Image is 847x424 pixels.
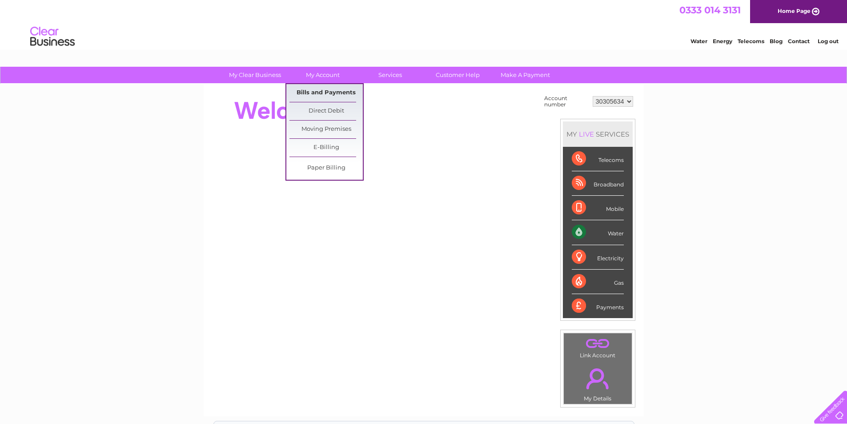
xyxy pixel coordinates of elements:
[489,67,562,83] a: Make A Payment
[214,5,634,43] div: Clear Business is a trading name of Verastar Limited (registered in [GEOGRAPHIC_DATA] No. 3667643...
[577,130,596,138] div: LIVE
[353,67,427,83] a: Services
[30,23,75,50] img: logo.png
[690,38,707,44] a: Water
[572,270,624,294] div: Gas
[289,139,363,157] a: E-Billing
[572,294,624,318] div: Payments
[572,196,624,220] div: Mobile
[572,171,624,196] div: Broadband
[563,361,632,404] td: My Details
[289,121,363,138] a: Moving Premises
[770,38,783,44] a: Blog
[738,38,764,44] a: Telecoms
[286,67,359,83] a: My Account
[713,38,732,44] a: Energy
[563,333,632,361] td: Link Account
[572,220,624,245] div: Water
[421,67,494,83] a: Customer Help
[572,147,624,171] div: Telecoms
[572,245,624,270] div: Electricity
[542,93,590,110] td: Account number
[289,159,363,177] a: Paper Billing
[289,102,363,120] a: Direct Debit
[289,84,363,102] a: Bills and Payments
[566,363,630,394] a: .
[563,121,633,147] div: MY SERVICES
[679,4,741,16] a: 0333 014 3131
[218,67,292,83] a: My Clear Business
[818,38,839,44] a: Log out
[788,38,810,44] a: Contact
[566,335,630,351] a: .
